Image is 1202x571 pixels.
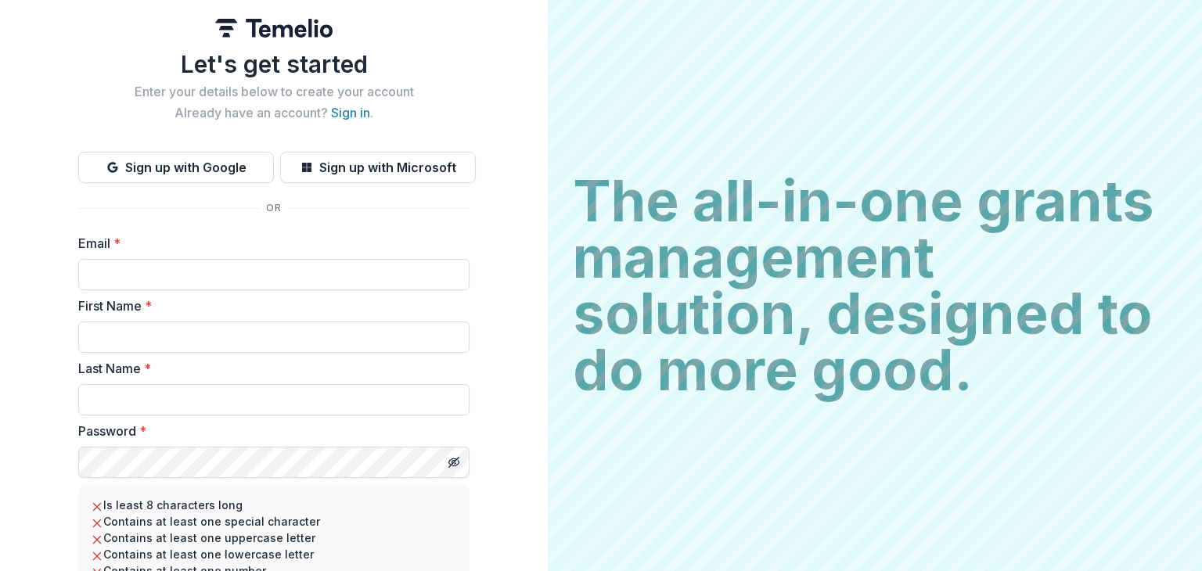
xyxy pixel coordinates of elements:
[280,152,476,183] button: Sign up with Microsoft
[441,450,466,475] button: Toggle password visibility
[78,152,274,183] button: Sign up with Google
[91,530,457,546] li: Contains at least one uppercase letter
[78,422,460,440] label: Password
[78,359,460,378] label: Last Name
[91,546,457,562] li: Contains at least one lowercase letter
[331,105,370,120] a: Sign in
[78,296,460,315] label: First Name
[78,50,470,78] h1: Let's get started
[78,106,470,120] h2: Already have an account? .
[78,234,460,253] label: Email
[78,84,470,99] h2: Enter your details below to create your account
[91,513,457,530] li: Contains at least one special character
[215,19,333,38] img: Temelio
[91,497,457,513] li: Is least 8 characters long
